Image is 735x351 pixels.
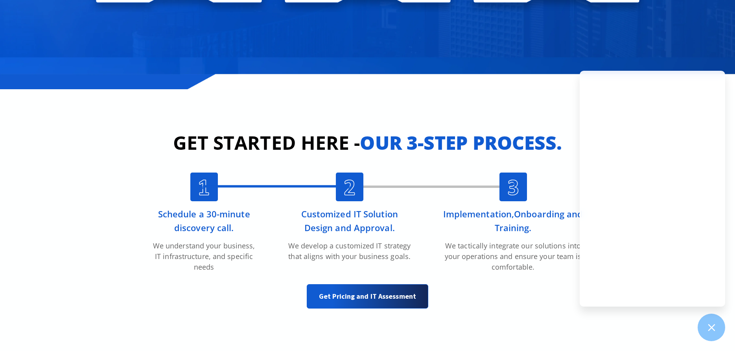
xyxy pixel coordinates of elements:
p: We understand your business, IT infrastructure, and specific needs [149,241,259,272]
p: We tactically integrate our solutions into your operations and ensure your team is comfortable. [442,241,584,272]
img: Process divider [203,185,349,187]
h2: Get started here - [136,129,600,157]
iframe: Chatgenie Messenger [580,71,725,307]
span: Get Pricing and IT Assessment [319,289,416,304]
span: Customized IT Solution Design and Approval. [301,208,398,233]
strong: Our 3-step process. [360,130,562,155]
span: Implementation,Onboarding and Training. [443,208,583,233]
a: Get Pricing and IT Assessment [307,284,428,309]
p: We develop a customized IT strategy that aligns with your business goals. [287,241,412,262]
span: Schedule a 30-minute discovery call. [158,208,250,233]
